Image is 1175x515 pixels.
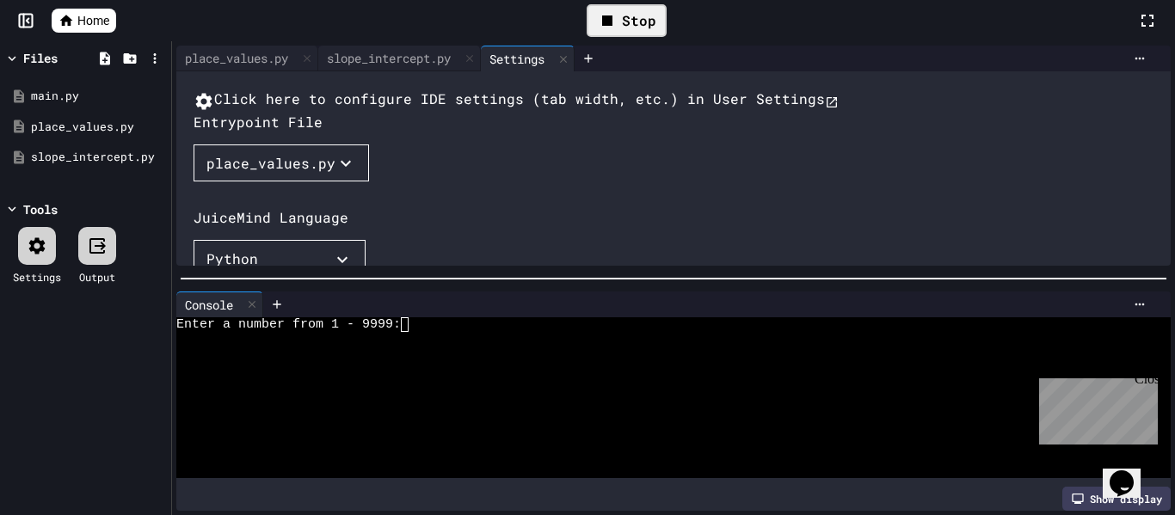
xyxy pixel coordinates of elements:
div: slope_intercept.py [318,49,459,67]
iframe: chat widget [1032,371,1158,444]
button: Python [194,240,366,278]
div: slope_intercept.py [318,46,481,71]
button: Click here to configure IDE settings (tab width, etc.) in User Settings [194,89,839,112]
span: Home [77,12,109,29]
div: Entrypoint File [194,112,323,132]
span: Enter a number from 1 - 9999: [176,317,401,332]
div: Chat with us now!Close [7,7,119,109]
div: Settings [13,269,61,285]
div: Settings [481,46,575,71]
div: Tools [23,200,58,218]
div: Output [79,269,115,285]
div: place_values.py [206,153,335,174]
div: Console [176,291,263,317]
div: place_values.py [31,119,165,136]
div: main.py [31,88,165,105]
div: Console [176,296,242,314]
div: slope_intercept.py [31,149,165,166]
div: Settings [481,50,553,68]
div: place_values.py [176,46,318,71]
div: place_values.py [176,49,297,67]
button: place_values.py [194,144,369,182]
div: Stop [587,4,667,37]
div: Files [23,49,58,67]
div: JuiceMind Language [194,207,348,228]
iframe: chat widget [1103,446,1158,498]
div: Show display [1062,487,1171,511]
a: Home [52,9,116,33]
div: Python [206,248,258,269]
